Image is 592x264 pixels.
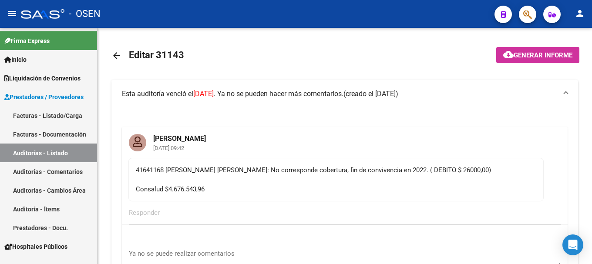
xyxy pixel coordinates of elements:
button: Generar informe [496,47,579,63]
span: [DATE] [193,90,214,98]
span: (creado el [DATE]) [343,89,398,99]
mat-icon: person [575,8,585,19]
span: Prestadores / Proveedores [4,92,84,102]
div: 41641168 [PERSON_NAME] [PERSON_NAME]: No corresponde cobertura, fin de convivencia en 2022. ( DEB... [136,165,536,194]
button: Responder [129,205,160,221]
span: Hospitales Públicos [4,242,67,251]
span: Editar 31143 [129,50,184,60]
span: Generar informe [514,51,572,59]
div: Open Intercom Messenger [562,234,583,255]
span: Liquidación de Convenios [4,74,81,83]
mat-icon: cloud_download [503,49,514,60]
span: Esta auditoría venció el . Ya no se pueden hacer más comentarios. [122,90,343,98]
span: Responder [129,209,160,217]
span: - OSEN [69,4,101,23]
mat-expansion-panel-header: Esta auditoría venció el[DATE]. Ya no se pueden hacer más comentarios.(creado el [DATE]) [111,80,578,108]
mat-card-title: [PERSON_NAME] [146,127,213,144]
span: Firma Express [4,36,50,46]
mat-icon: menu [7,8,17,19]
mat-card-subtitle: [DATE] 09:42 [146,145,213,151]
mat-icon: arrow_back [111,50,122,61]
span: Inicio [4,55,27,64]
